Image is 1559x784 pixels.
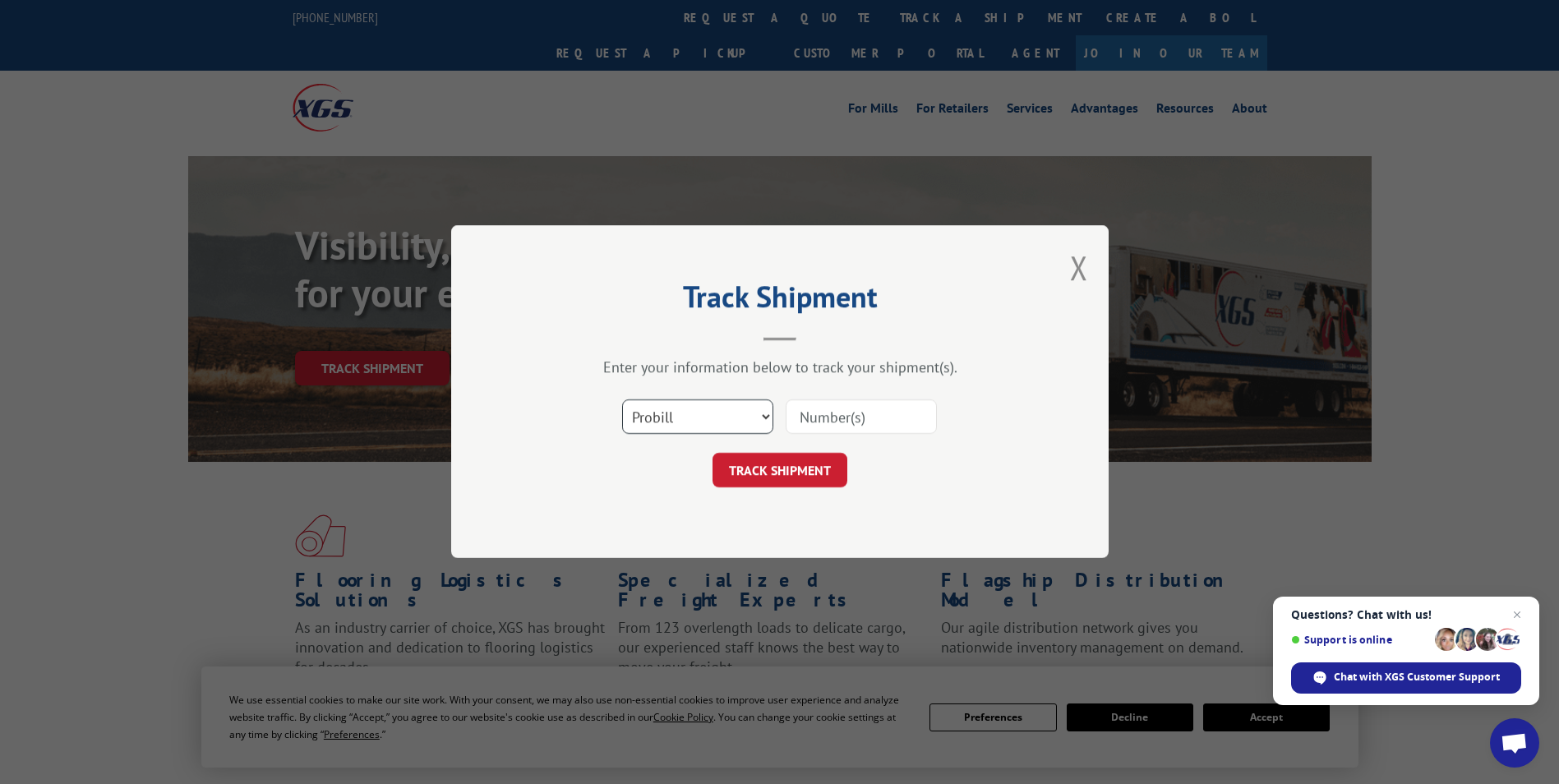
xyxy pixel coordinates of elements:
[713,454,847,488] button: TRACK SHIPMENT
[1334,670,1500,685] span: Chat with XGS Customer Support
[533,358,1026,377] div: Enter your information below to track your shipment(s).
[1291,634,1429,646] span: Support is online
[1291,608,1521,621] span: Questions? Chat with us!
[533,285,1026,316] h2: Track Shipment
[786,400,937,435] input: Number(s)
[1490,718,1539,768] a: Open chat
[1070,246,1088,289] button: Close modal
[1291,662,1521,694] span: Chat with XGS Customer Support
